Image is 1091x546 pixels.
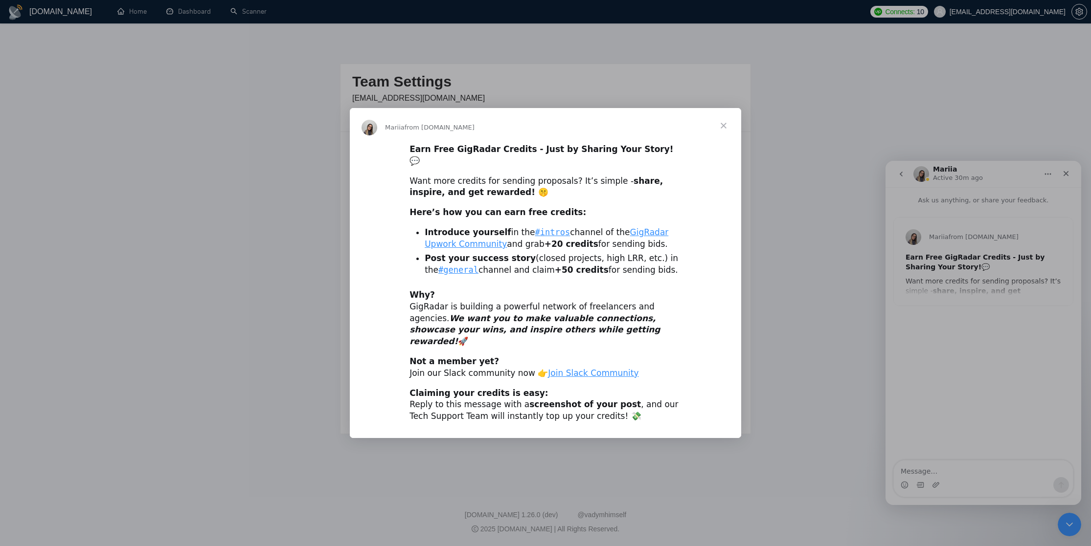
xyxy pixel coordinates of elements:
[153,4,172,22] button: Home
[545,239,598,249] b: +20 credits
[409,313,660,347] i: We want you to make valuable connections, showcase your wins, and inspire others while getting re...
[425,227,682,250] li: in the channel of the and grab for sending bids.
[425,253,536,263] b: Post your success story
[20,92,176,111] div: 💬
[168,316,183,332] button: Send a message…
[63,72,133,80] span: from [DOMAIN_NAME]
[409,388,548,398] b: Claiming your credits is easy:
[31,320,39,328] button: Gif picker
[706,108,741,143] span: Close
[20,68,36,84] img: Profile image for Mariia
[362,120,377,135] img: Profile image for Mariia
[8,300,187,316] textarea: Message…
[46,320,54,328] button: Upload attachment
[20,92,159,110] b: Earn Free GigRadar Credits - Just by Sharing Your Story!
[409,207,586,217] b: Here’s how you can earn free credits:
[425,227,511,237] b: Introduce yourself
[438,265,478,275] a: #general
[409,356,682,379] div: Join our Slack community now 👉
[385,124,405,131] span: Mariia
[425,227,668,249] a: GigRadar Upwork Community
[548,368,638,378] a: Join Slack Community
[6,4,25,22] button: go back
[15,320,23,328] button: Emoji picker
[409,175,682,199] div: Want more credits for sending proposals? It’s simple -
[529,399,641,409] b: screenshot of your post
[28,5,44,21] img: Profile image for Mariia
[535,227,570,237] a: #intros
[425,253,682,276] li: (closed projects, high LRR, etc.) in the channel and claim for sending bids.
[409,144,682,167] div: 💬
[409,388,682,422] div: Reply to this message with a , and our Tech Support Team will instantly top up your credits! 💸
[172,4,189,22] div: Close
[47,12,97,22] p: Active 30m ago
[44,72,63,80] span: Mariia
[409,144,673,154] b: Earn Free GigRadar Credits - Just by Sharing Your Story!
[8,56,188,157] div: Mariia says…
[47,5,71,12] h1: Mariia
[409,290,435,300] b: Why?
[555,265,609,275] b: +50 credits
[409,289,682,348] div: GigRadar is building a powerful network of freelancers and agencies. 🚀
[405,124,475,131] span: from [DOMAIN_NAME]
[409,356,499,366] b: Not a member yet?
